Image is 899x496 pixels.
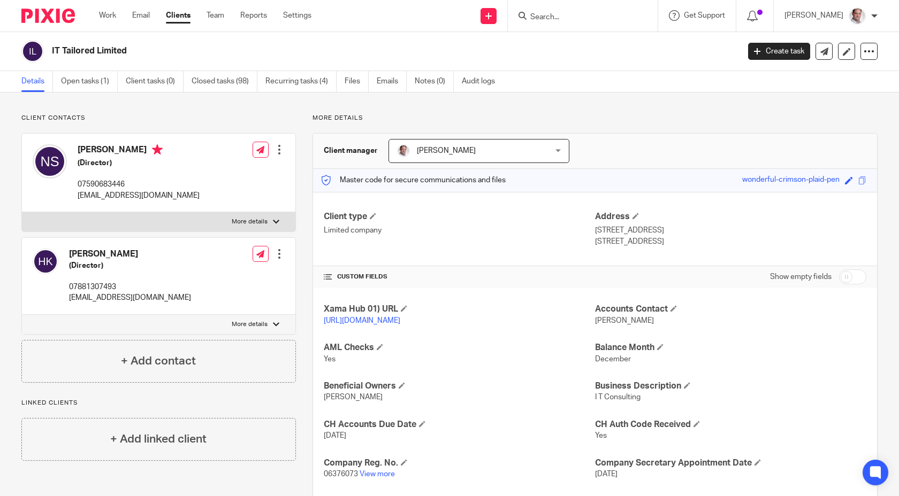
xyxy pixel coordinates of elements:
a: Reports [240,10,267,21]
h4: Client type [324,211,595,222]
a: Work [99,10,116,21]
img: Pixie [21,9,75,23]
span: [PERSON_NAME] [417,147,476,154]
input: Search [529,13,626,22]
h5: (Director) [78,158,200,168]
h4: Balance Month [595,342,866,353]
p: Linked clients [21,399,296,407]
h4: + Add contact [121,353,196,369]
a: Files [345,71,369,92]
a: Clients [166,10,191,21]
a: Create task [748,43,810,60]
h4: Company Secretary Appointment Date [595,458,866,469]
p: Limited company [324,225,595,236]
a: Settings [283,10,311,21]
h4: Address [595,211,866,222]
h4: [PERSON_NAME] [78,144,200,158]
img: Munro%20Partners-3202.jpg [849,7,866,25]
img: svg%3E [33,249,58,274]
h4: CH Auth Code Received [595,419,866,430]
span: [PERSON_NAME] [324,393,383,401]
p: [PERSON_NAME] [784,10,843,21]
a: Audit logs [462,71,503,92]
h4: Company Reg. No. [324,458,595,469]
p: Master code for secure communications and files [321,175,506,185]
a: Notes (0) [415,71,454,92]
p: 07590683446 [78,179,200,190]
a: Client tasks (0) [126,71,184,92]
p: More details [232,320,268,329]
a: Closed tasks (98) [192,71,257,92]
p: [EMAIL_ADDRESS][DOMAIN_NAME] [78,190,200,201]
img: svg%3E [33,144,67,179]
p: More details [313,114,878,122]
h3: Client manager [324,145,378,156]
label: Show empty fields [770,272,832,282]
a: Emails [377,71,407,92]
h2: IT Tailored Limited [52,45,596,57]
span: December [595,355,631,363]
div: wonderful-crimson-plaid-pen [742,174,840,187]
a: Team [207,10,224,21]
h4: [PERSON_NAME] [69,249,191,260]
a: Recurring tasks (4) [265,71,337,92]
span: I T Consulting [595,393,641,401]
span: Get Support [684,12,725,19]
a: View more [360,470,395,478]
span: Yes [324,355,336,363]
a: [URL][DOMAIN_NAME] [324,317,400,324]
h4: Accounts Contact [595,304,866,315]
span: [DATE] [324,432,346,439]
a: Email [132,10,150,21]
span: Yes [595,432,607,439]
p: [STREET_ADDRESS] [595,225,866,236]
h4: CH Accounts Due Date [324,419,595,430]
img: svg%3E [21,40,44,63]
span: [DATE] [595,470,618,478]
p: More details [232,218,268,226]
a: Open tasks (1) [61,71,118,92]
span: [PERSON_NAME] [595,317,654,324]
h4: CUSTOM FIELDS [324,273,595,281]
p: [STREET_ADDRESS] [595,236,866,247]
img: Munro%20Partners-3202.jpg [397,144,410,157]
h4: Xama Hub 01) URL [324,304,595,315]
h5: (Director) [69,260,191,271]
p: 07881307493 [69,282,191,292]
h4: Beneficial Owners [324,381,595,392]
h4: Business Description [595,381,866,392]
span: 06376073 [324,470,358,478]
p: Client contacts [21,114,296,122]
a: Details [21,71,53,92]
h4: AML Checks [324,342,595,353]
h4: + Add linked client [110,431,207,447]
p: [EMAIL_ADDRESS][DOMAIN_NAME] [69,292,191,303]
i: Primary [152,144,163,155]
